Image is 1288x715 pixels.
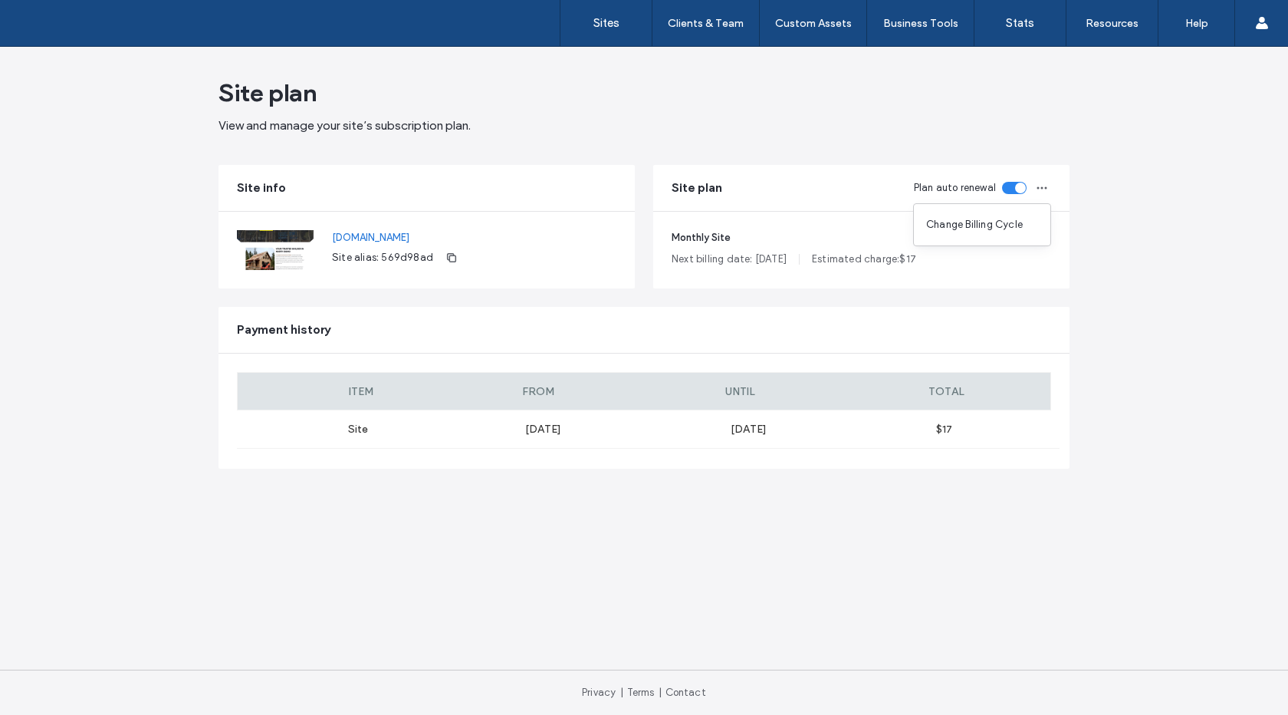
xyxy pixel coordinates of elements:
label: Help [1185,17,1208,30]
a: Privacy [582,687,616,698]
label: Business Tools [883,17,958,30]
span: Payment history [237,321,330,338]
label: Resources [1086,17,1138,30]
span: Site plan [219,77,317,108]
span: View and manage your site’s subscription plan. [219,118,471,133]
label: FROM [522,385,725,398]
a: [DOMAIN_NAME] [332,230,464,245]
span: $ [899,253,905,265]
label: Sites [593,16,619,30]
label: Site [237,423,525,436]
label: Custom Assets [775,17,852,30]
span: | [659,687,662,698]
label: [DATE] [731,423,936,436]
span: TOTAL [928,385,964,398]
label: UNTIL [725,385,928,398]
span: Site plan [672,180,722,196]
span: $17 [936,423,952,436]
label: ITEM [238,385,522,398]
span: Site alias: 569d98ad [332,250,433,265]
div: toggle [1002,182,1027,194]
span: Plan auto renewal [914,180,996,196]
span: Estimated charge: 17 [812,252,916,267]
label: Clients & Team [668,17,744,30]
label: [DATE] [525,423,731,436]
a: Contact [665,687,706,698]
span: Next billing date: [DATE] [672,252,787,267]
span: Change Billing Cycle [926,217,1023,232]
img: Screenshot.png [237,230,314,270]
span: Site info [237,180,286,196]
span: Monthly Site [672,230,1051,245]
a: Terms [627,687,655,698]
label: Stats [1006,16,1034,30]
span: | [620,687,623,698]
